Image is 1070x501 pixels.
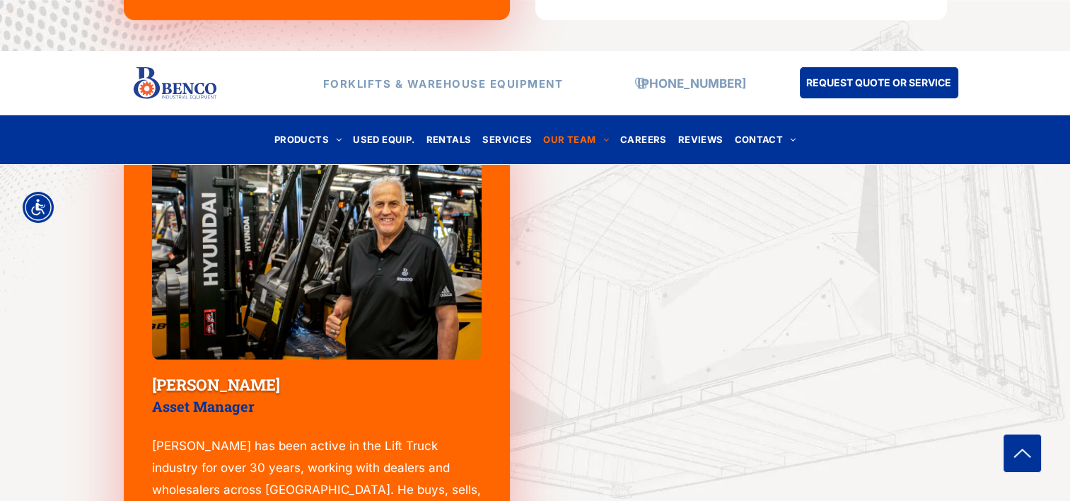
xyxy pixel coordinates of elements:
[800,67,958,98] a: REQUEST QUOTE OR SERVICE
[269,130,348,149] a: PRODUCTS
[323,76,564,90] strong: FORKLIFTS & WAREHOUSE EQUIPMENT
[806,69,951,96] span: REQUEST QUOTE OR SERVICE
[152,374,280,395] span: [PERSON_NAME]
[347,130,420,149] a: USED EQUIP.
[421,130,477,149] a: RENTALS
[615,130,673,149] a: CAREERS
[728,130,801,149] a: CONTACT
[152,139,482,359] img: bencoindustrial
[673,130,729,149] a: REVIEWS
[537,130,615,149] a: OUR TEAM
[152,397,255,415] span: Asset Manager
[637,76,746,90] a: [PHONE_NUMBER]
[23,192,54,223] div: Accessibility Menu
[477,130,537,149] a: SERVICES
